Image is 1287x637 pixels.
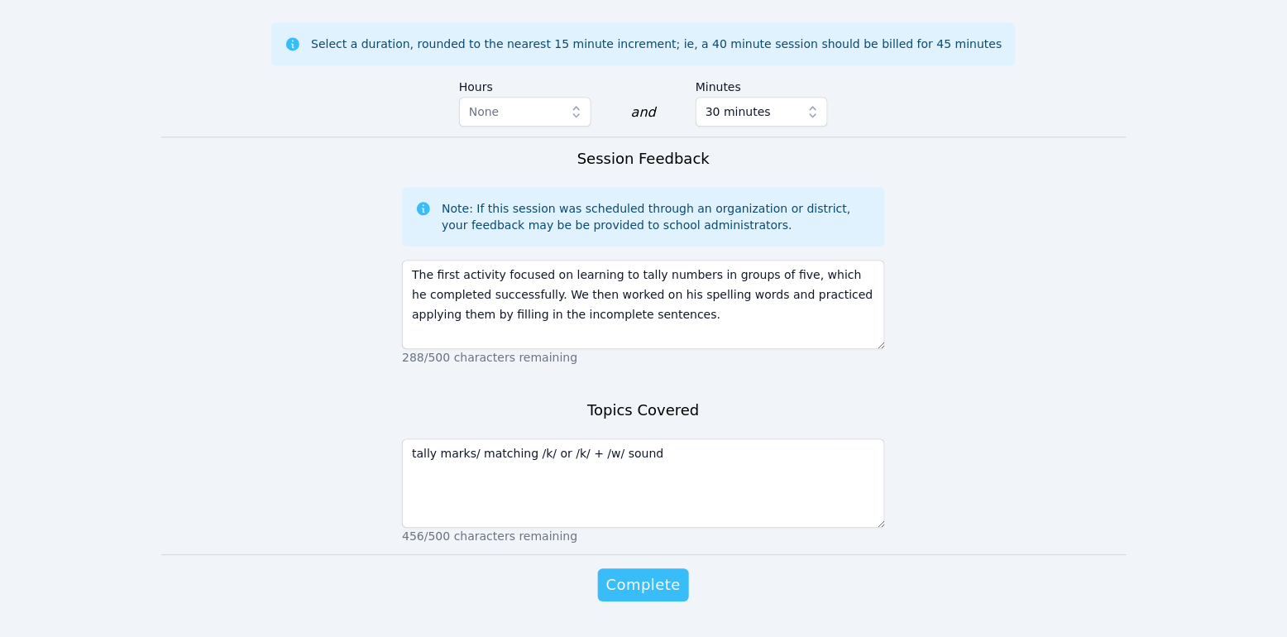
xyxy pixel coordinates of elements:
button: Complete [598,568,689,601]
button: None [459,97,591,127]
label: Hours [459,72,591,97]
span: 30 minutes [706,102,771,122]
div: and [631,103,656,122]
button: 30 minutes [696,97,828,127]
h3: Topics Covered [587,399,699,422]
textarea: The first activity focused on learning to tally numbers in groups of five, which he completed suc... [402,260,885,349]
label: Minutes [696,72,828,97]
p: 456/500 characters remaining [402,528,885,544]
span: Complete [606,573,681,596]
textarea: tally marks/ matching /k/ or /k/ + /w/ sound [402,438,885,528]
div: Select a duration, rounded to the nearest 15 minute increment; ie, a 40 minute session should be ... [311,36,1002,52]
p: 288/500 characters remaining [402,349,885,366]
h3: Session Feedback [577,147,710,170]
div: Note: If this session was scheduled through an organization or district, your feedback may be be ... [442,200,872,233]
span: None [469,105,500,118]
